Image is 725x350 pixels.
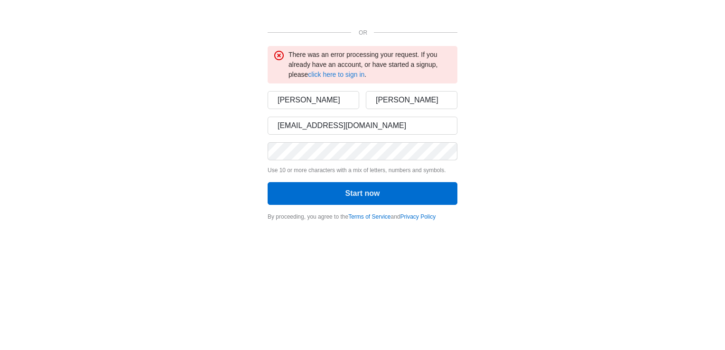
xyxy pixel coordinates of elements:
input: Email [268,117,457,135]
p: Use 10 or more characters with a mix of letters, numbers and symbols. [268,166,457,175]
input: Last name [366,91,457,109]
p: OR [359,28,362,37]
input: First name [268,91,359,109]
a: click here to sign in [308,71,364,78]
div: By proceeding, you agree to the and [268,212,457,221]
button: Start now [268,182,457,205]
div: There was an error processing your request. If you already have an account, or have started a sig... [288,50,452,80]
a: Privacy Policy [400,213,436,220]
a: Terms of Service [348,213,390,220]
